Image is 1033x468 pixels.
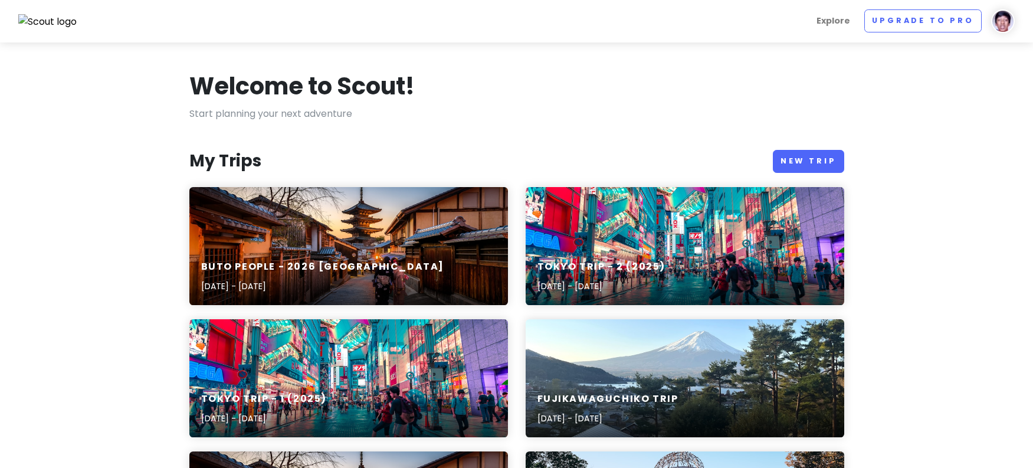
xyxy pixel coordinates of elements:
h6: Tokyo Trip - 1 (2025) [201,393,327,405]
img: User profile [991,9,1015,33]
h1: Welcome to Scout! [189,71,415,102]
p: [DATE] - [DATE] [537,412,678,425]
a: two women in purple and pink kimono standing on streetButo People - 2026 [GEOGRAPHIC_DATA][DATE] ... [189,187,508,305]
p: [DATE] - [DATE] [201,412,327,425]
img: Scout logo [18,14,77,30]
a: New Trip [773,150,844,173]
h6: Fujikawaguchiko Trip [537,393,678,405]
h6: Tokyo Trip - 2 (2025) [537,261,666,273]
p: [DATE] - [DATE] [201,280,445,293]
a: people walking on road near well-lit buildingsTokyo Trip - 1 (2025)[DATE] - [DATE] [189,319,508,437]
p: [DATE] - [DATE] [537,280,666,293]
h3: My Trips [189,150,261,172]
p: Start planning your next adventure [189,106,844,122]
a: Explore [812,9,855,32]
a: people walking on road near well-lit buildingsTokyo Trip - 2 (2025)[DATE] - [DATE] [526,187,844,305]
a: Upgrade to Pro [864,9,982,32]
h6: Buto People - 2026 [GEOGRAPHIC_DATA] [201,261,445,273]
a: A view of a snow covered mountain in the distanceFujikawaguchiko Trip[DATE] - [DATE] [526,319,844,437]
